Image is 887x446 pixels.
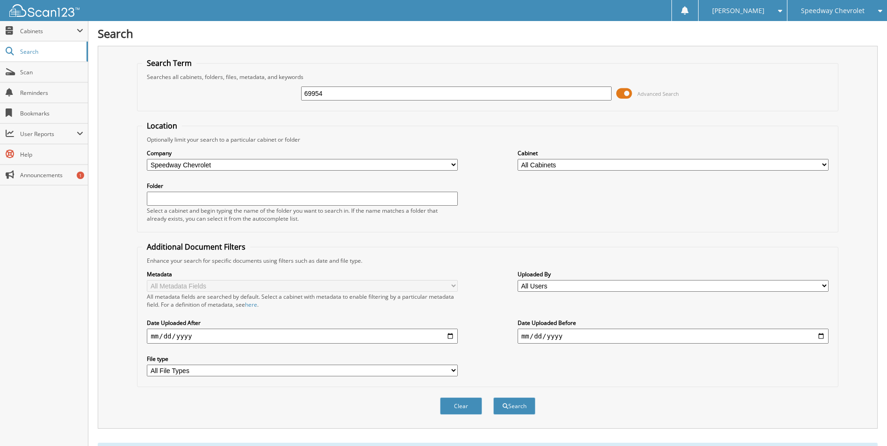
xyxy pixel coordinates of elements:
span: User Reports [20,130,77,138]
label: Company [147,149,458,157]
legend: Search Term [142,58,196,68]
label: Date Uploaded Before [518,319,829,327]
input: start [147,329,458,344]
img: scan123-logo-white.svg [9,4,79,17]
span: Search [20,48,82,56]
input: end [518,329,829,344]
legend: Additional Document Filters [142,242,250,252]
span: Announcements [20,171,83,179]
div: Enhance your search for specific documents using filters such as date and file type. [142,257,833,265]
div: Select a cabinet and begin typing the name of the folder you want to search in. If the name match... [147,207,458,223]
h1: Search [98,26,878,41]
span: Speedway Chevrolet [801,8,865,14]
span: Help [20,151,83,158]
button: Search [493,397,535,415]
div: All metadata fields are searched by default. Select a cabinet with metadata to enable filtering b... [147,293,458,309]
span: Cabinets [20,27,77,35]
label: Metadata [147,270,458,278]
label: File type [147,355,458,363]
span: Reminders [20,89,83,97]
label: Uploaded By [518,270,829,278]
label: Folder [147,182,458,190]
div: Searches all cabinets, folders, files, metadata, and keywords [142,73,833,81]
div: Optionally limit your search to a particular cabinet or folder [142,136,833,144]
div: 1 [77,172,84,179]
span: Scan [20,68,83,76]
a: here [245,301,257,309]
span: [PERSON_NAME] [712,8,764,14]
legend: Location [142,121,182,131]
button: Clear [440,397,482,415]
span: Advanced Search [637,90,679,97]
label: Cabinet [518,149,829,157]
span: Bookmarks [20,109,83,117]
label: Date Uploaded After [147,319,458,327]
